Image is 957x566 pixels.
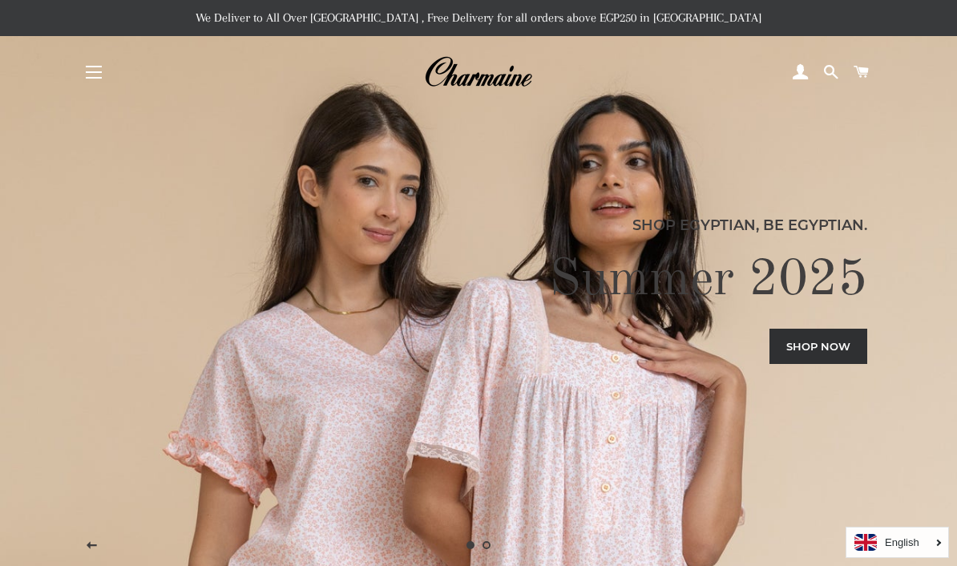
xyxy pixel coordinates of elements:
[72,526,112,566] button: Previous slide
[424,55,532,90] img: Charmaine Egypt
[769,329,867,364] a: Shop now
[90,249,868,313] h2: Summer 2025
[462,537,478,553] a: Slide 1, current
[478,537,495,553] a: Load slide 2
[90,214,868,237] p: Shop Egyptian, Be Egyptian.
[841,526,881,566] button: Next slide
[854,534,940,551] a: English
[885,537,919,548] i: English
